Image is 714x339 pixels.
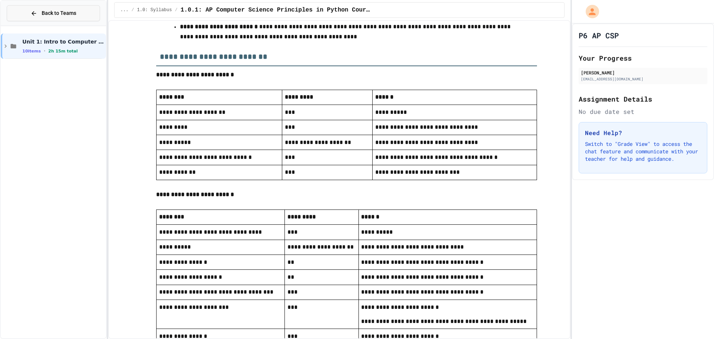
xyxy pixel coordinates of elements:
[579,30,619,41] h1: P6 AP CSP
[48,49,78,54] span: 2h 15m total
[131,7,134,13] span: /
[22,38,104,45] span: Unit 1: Intro to Computer Science
[581,69,705,76] div: [PERSON_NAME]
[7,5,100,21] button: Back to Teams
[22,49,41,54] span: 10 items
[579,107,707,116] div: No due date set
[120,7,129,13] span: ...
[175,7,177,13] span: /
[180,6,371,15] span: 1.0.1: AP Computer Science Principles in Python Course Syllabus
[585,140,701,163] p: Switch to "Grade View" to access the chat feature and communicate with your teacher for help and ...
[42,9,76,17] span: Back to Teams
[44,48,45,54] span: •
[578,3,601,20] div: My Account
[579,94,707,104] h2: Assignment Details
[585,128,701,137] h3: Need Help?
[581,76,705,82] div: [EMAIL_ADDRESS][DOMAIN_NAME]
[579,53,707,63] h2: Your Progress
[137,7,172,13] span: 1.0: Syllabus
